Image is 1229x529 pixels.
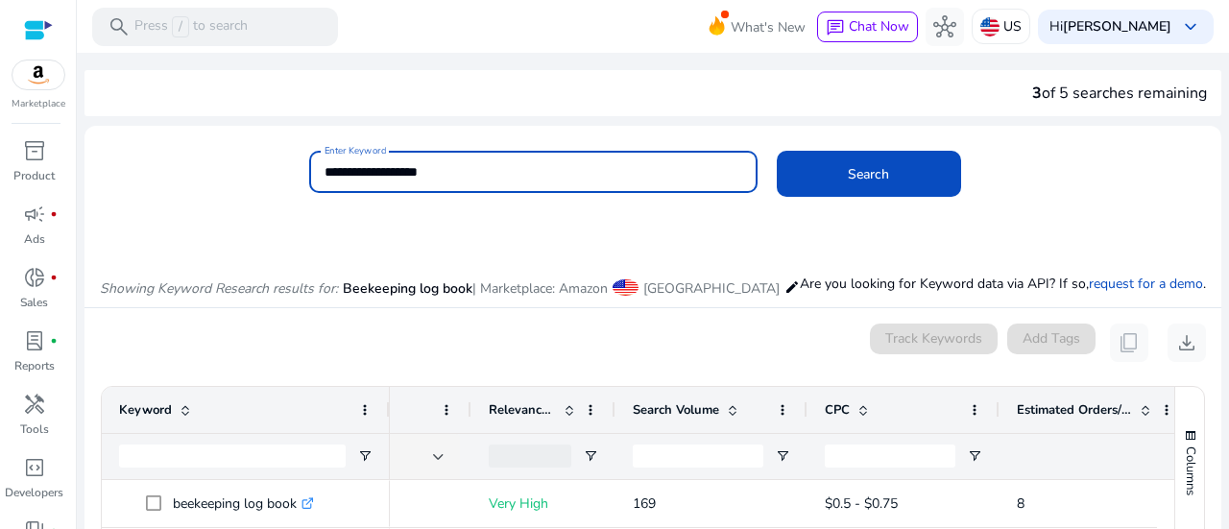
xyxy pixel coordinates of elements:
button: hub [926,8,964,46]
b: [PERSON_NAME] [1063,17,1171,36]
p: Hi [1049,20,1171,34]
span: | Marketplace: Amazon [472,279,608,298]
span: $0.5 - $0.75 [825,494,898,513]
span: keyboard_arrow_down [1179,15,1202,38]
span: Beekeeping log book [343,279,472,298]
button: Open Filter Menu [967,448,982,464]
button: chatChat Now [817,12,918,42]
span: 3 [1032,83,1042,104]
p: Product [13,167,55,184]
a: request for a demo [1089,275,1203,293]
span: inventory_2 [23,139,46,162]
span: fiber_manual_record [50,210,58,218]
mat-label: Enter Keyword [325,144,386,157]
span: Search Volume [633,401,719,419]
mat-icon: edit [784,276,800,299]
button: Open Filter Menu [775,448,790,464]
span: 8 [1017,494,1024,513]
div: of 5 searches remaining [1032,82,1207,105]
p: Ads [24,230,45,248]
button: Search [777,151,961,197]
p: Reports [14,357,55,374]
button: Open Filter Menu [357,448,373,464]
span: 169 [633,494,656,513]
span: Search [848,164,889,184]
i: Showing Keyword Research results for: [100,279,338,298]
span: Relevance Score [489,401,556,419]
span: Estimated Orders/Month [1017,401,1132,419]
p: Developers [5,484,63,501]
span: handyman [23,393,46,416]
p: beekeeping log book [173,484,314,523]
span: Chat Now [849,17,909,36]
span: lab_profile [23,329,46,352]
span: download [1175,331,1198,354]
span: hub [933,15,956,38]
span: CPC [825,401,850,419]
span: / [172,16,189,37]
p: Tools [20,421,49,438]
span: campaign [23,203,46,226]
button: download [1168,324,1206,362]
span: Keyword [119,401,172,419]
p: Very High [489,484,598,523]
span: chat [826,18,845,37]
img: amazon.svg [12,60,64,89]
span: What's New [731,11,806,44]
p: Are you looking for Keyword data via API? If so, . [800,274,1206,294]
input: CPC Filter Input [825,445,955,468]
span: [GEOGRAPHIC_DATA] [643,279,780,298]
button: Open Filter Menu [583,448,598,464]
img: us.svg [980,17,1000,36]
span: fiber_manual_record [50,337,58,345]
p: Marketplace [12,97,65,111]
span: code_blocks [23,456,46,479]
p: Sales [20,294,48,311]
span: donut_small [23,266,46,289]
input: Search Volume Filter Input [633,445,763,468]
span: fiber_manual_record [50,274,58,281]
p: US [1003,10,1022,43]
span: Columns [1182,446,1199,495]
span: search [108,15,131,38]
input: Keyword Filter Input [119,445,346,468]
p: Press to search [134,16,248,37]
